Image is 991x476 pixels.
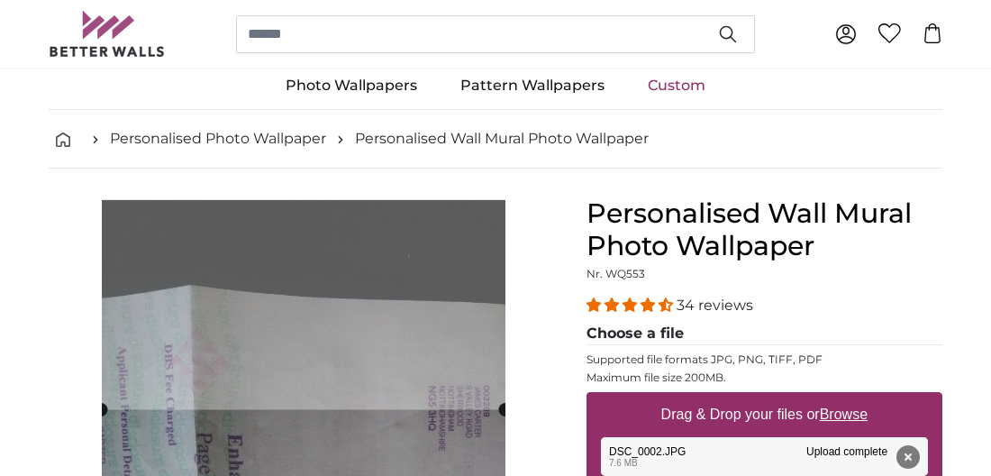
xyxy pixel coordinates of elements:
[264,62,439,109] a: Photo Wallpapers
[586,352,942,367] p: Supported file formats JPG, PNG, TIFF, PDF
[586,267,645,280] span: Nr. WQ553
[677,297,753,314] span: 34 reviews
[586,297,677,314] span: 4.32 stars
[654,397,875,433] label: Drag & Drop your files or
[626,62,727,109] a: Custom
[49,110,942,169] nav: breadcrumbs
[355,128,649,150] a: Personalised Wall Mural Photo Wallpaper
[439,62,626,109] a: Pattern Wallpapers
[110,128,326,150] a: Personalised Photo Wallpaper
[820,407,868,422] u: Browse
[49,11,166,57] img: Betterwalls
[586,323,942,345] legend: Choose a file
[586,371,942,385] p: Maximum file size 200MB.
[586,197,942,262] h1: Personalised Wall Mural Photo Wallpaper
